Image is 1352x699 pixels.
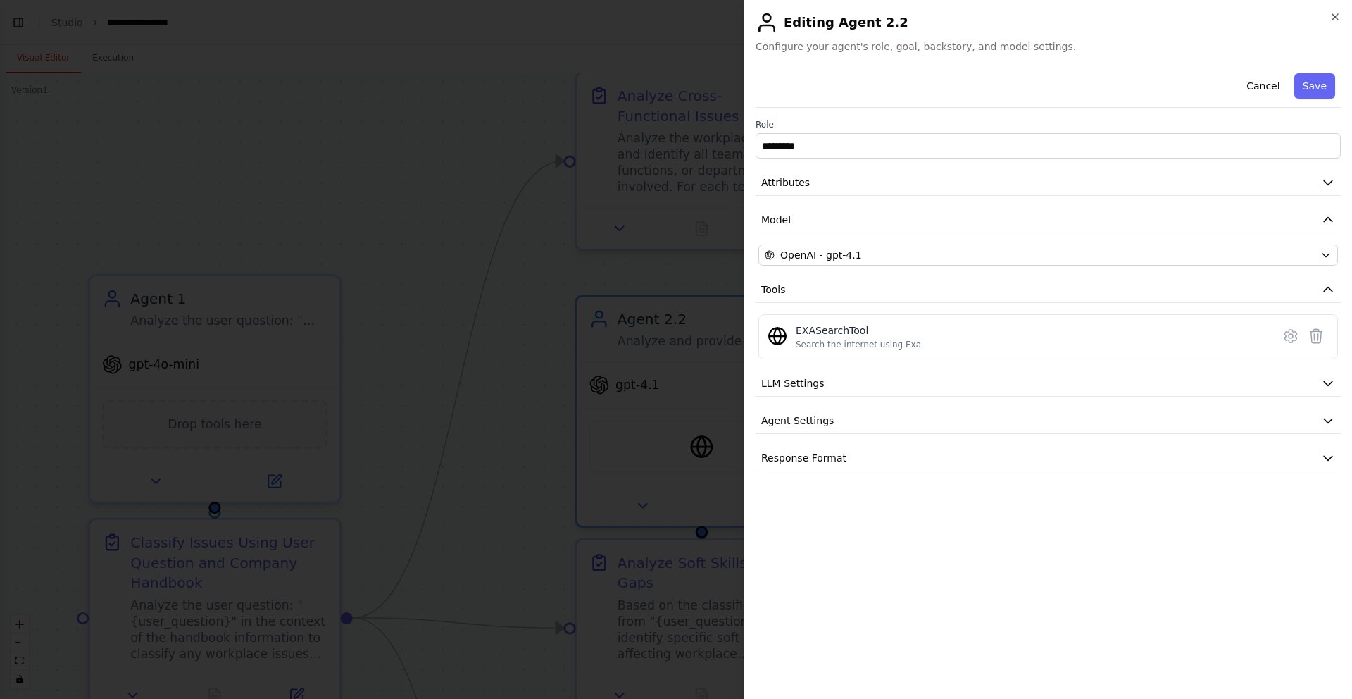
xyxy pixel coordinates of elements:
span: Configure your agent's role, goal, backstory, and model settings. [756,39,1341,54]
button: Agent Settings [756,408,1341,434]
button: Configure tool [1278,323,1303,349]
button: Tools [756,277,1341,303]
span: LLM Settings [761,376,825,390]
button: LLM Settings [756,371,1341,397]
button: Model [756,207,1341,233]
span: OpenAI - gpt-4.1 [780,248,862,262]
span: Tools [761,283,786,297]
button: Save [1294,73,1335,99]
span: Agent Settings [761,414,834,428]
span: Model [761,213,791,227]
h2: Editing Agent 2.2 [756,11,1341,34]
button: OpenAI - gpt-4.1 [758,245,1338,266]
img: EXASearchTool [768,326,787,346]
span: Response Format [761,451,846,465]
span: Attributes [761,175,810,190]
button: Attributes [756,170,1341,196]
div: Search the internet using Exa [796,339,921,350]
div: EXASearchTool [796,323,921,338]
button: Response Format [756,445,1341,471]
button: Cancel [1238,73,1288,99]
button: Delete tool [1303,323,1329,349]
label: Role [756,119,1341,130]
